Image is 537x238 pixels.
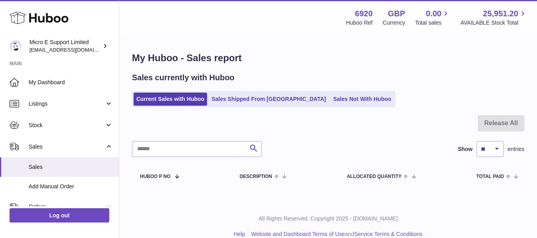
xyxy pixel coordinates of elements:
a: Current Sales with Huboo [134,93,207,106]
span: Stock [29,122,105,129]
a: Sales Not With Huboo [330,93,394,106]
span: 25,951.20 [483,8,518,19]
a: 0.00 Total sales [415,8,450,27]
p: All Rights Reserved. Copyright 2025 - [DOMAIN_NAME] [126,215,531,223]
div: Micro E Support Limited [29,39,101,54]
span: My Dashboard [29,79,113,86]
h1: My Huboo - Sales report [132,52,524,64]
span: Total sales [415,19,450,27]
span: Listings [29,100,105,108]
a: 25,951.20 AVAILABLE Stock Total [460,8,527,27]
span: Total paid [476,174,504,179]
a: Help [234,231,245,237]
span: entries [508,145,524,153]
span: Huboo P no [140,174,171,179]
span: [EMAIL_ADDRESS][DOMAIN_NAME] [29,46,117,53]
li: and [248,230,423,238]
span: 0.00 [426,8,442,19]
span: Add Manual Order [29,183,113,190]
img: contact@micropcsupport.com [10,40,21,52]
strong: GBP [388,8,405,19]
span: AVAILABLE Stock Total [460,19,527,27]
span: Description [240,174,272,179]
span: Orders [29,203,105,211]
span: ALLOCATED Quantity [347,174,401,179]
a: Service Terms & Conditions [354,231,423,237]
a: Sales Shipped From [GEOGRAPHIC_DATA] [209,93,329,106]
strong: 6920 [355,8,373,19]
span: Sales [29,143,105,151]
div: Huboo Ref [346,19,373,27]
label: Show [458,145,473,153]
div: Currency [383,19,405,27]
span: Sales [29,163,113,171]
a: Website and Dashboard Terms of Use [251,231,345,237]
a: Log out [10,208,109,223]
h2: Sales currently with Huboo [132,72,235,83]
